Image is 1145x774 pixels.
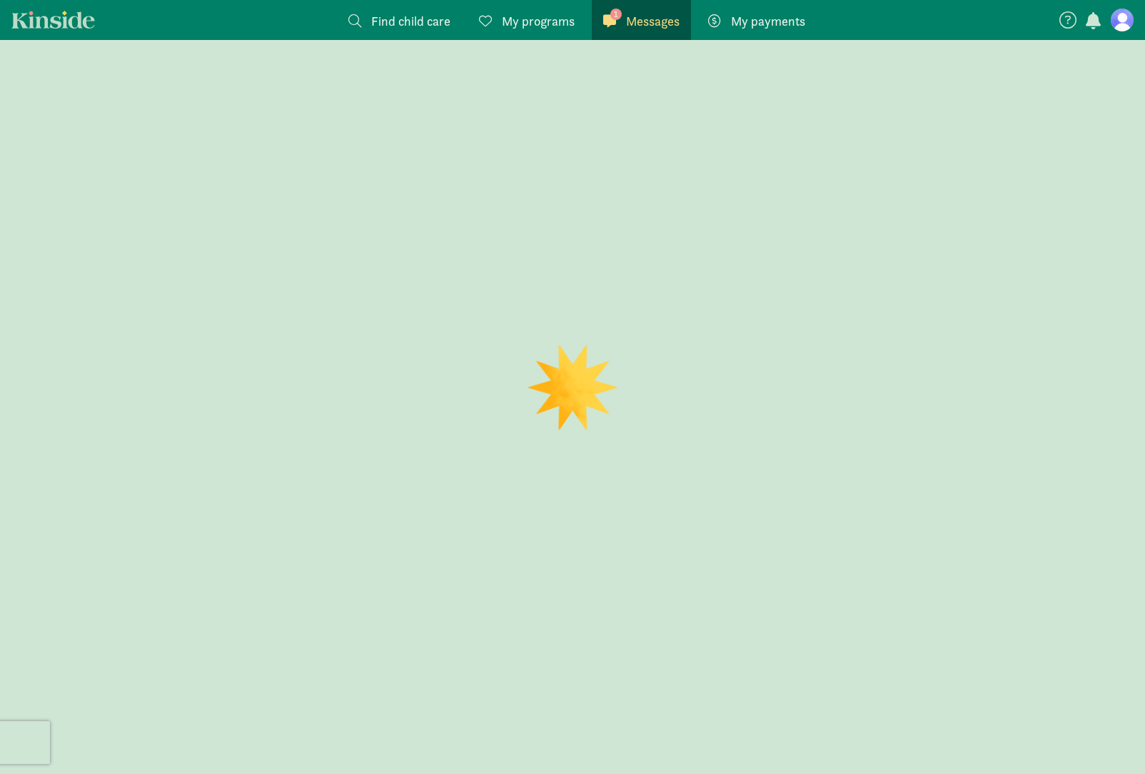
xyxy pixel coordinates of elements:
a: Kinside [11,11,95,29]
span: My payments [731,11,805,31]
span: Find child care [371,11,450,31]
span: My programs [502,11,575,31]
span: Messages [626,11,680,31]
span: 1 [610,9,622,20]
